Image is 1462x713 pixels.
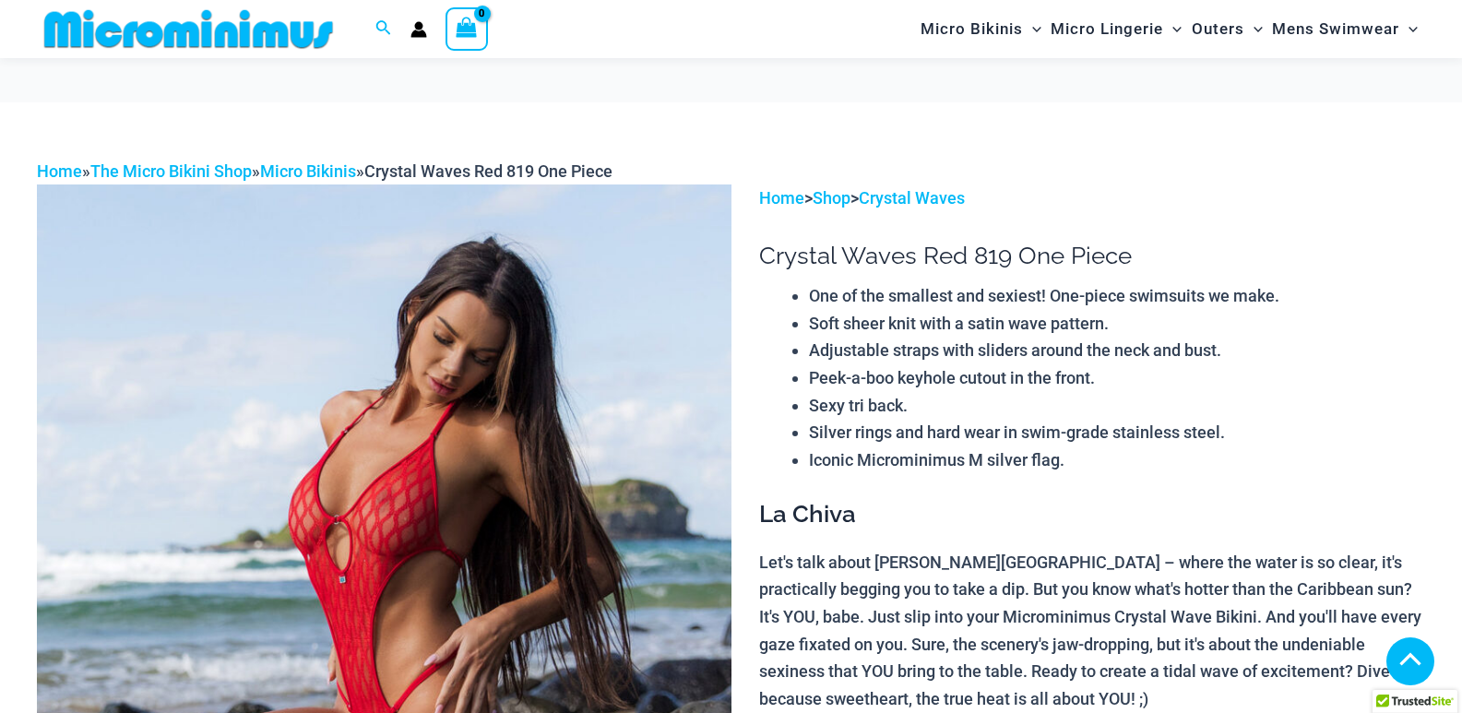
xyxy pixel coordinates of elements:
[859,188,965,208] a: Crystal Waves
[813,188,850,208] a: Shop
[37,161,82,181] a: Home
[759,549,1425,713] p: Let's talk about [PERSON_NAME][GEOGRAPHIC_DATA] – where the water is so clear, it's practically b...
[916,6,1046,53] a: Micro BikinisMenu ToggleMenu Toggle
[809,392,1425,420] li: Sexy tri back.
[446,7,488,50] a: View Shopping Cart, empty
[921,6,1023,53] span: Micro Bikinis
[1163,6,1182,53] span: Menu Toggle
[90,161,252,181] a: The Micro Bikini Shop
[364,161,612,181] span: Crystal Waves Red 819 One Piece
[410,21,427,38] a: Account icon link
[1051,6,1163,53] span: Micro Lingerie
[759,188,804,208] a: Home
[759,184,1425,212] p: > >
[37,8,340,50] img: MM SHOP LOGO FLAT
[1187,6,1267,53] a: OutersMenu ToggleMenu Toggle
[1272,6,1399,53] span: Mens Swimwear
[375,18,392,41] a: Search icon link
[759,499,1425,530] h3: La Chiva
[913,3,1425,55] nav: Site Navigation
[809,364,1425,392] li: Peek-a-boo keyhole cutout in the front.
[809,446,1425,474] li: Iconic Microminimus M silver flag.
[1046,6,1186,53] a: Micro LingerieMenu ToggleMenu Toggle
[809,282,1425,310] li: One of the smallest and sexiest! One-piece swimsuits we make.
[809,310,1425,338] li: Soft sheer knit with a satin wave pattern.
[1023,6,1041,53] span: Menu Toggle
[1267,6,1422,53] a: Mens SwimwearMenu ToggleMenu Toggle
[809,337,1425,364] li: Adjustable straps with sliders around the neck and bust.
[1192,6,1244,53] span: Outers
[759,242,1425,270] h1: Crystal Waves Red 819 One Piece
[1244,6,1263,53] span: Menu Toggle
[260,161,356,181] a: Micro Bikinis
[37,161,612,181] span: » » »
[809,419,1425,446] li: Silver rings and hard wear in swim-grade stainless steel.
[1399,6,1418,53] span: Menu Toggle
